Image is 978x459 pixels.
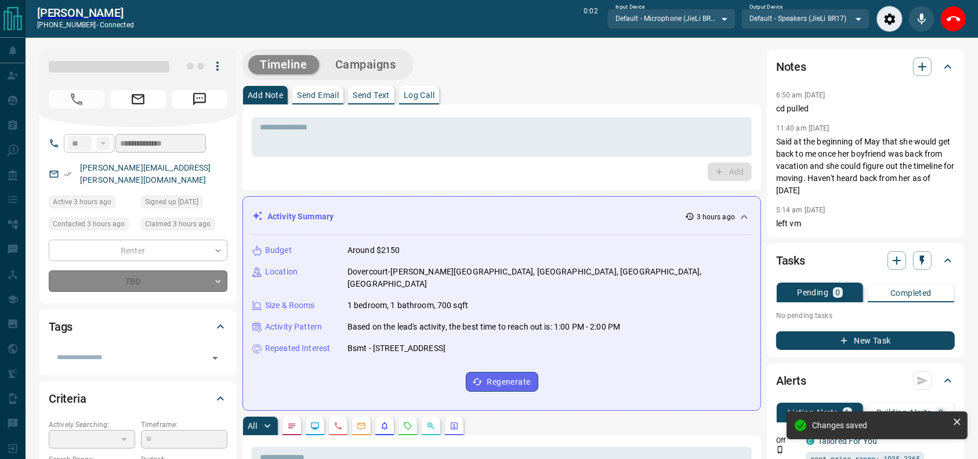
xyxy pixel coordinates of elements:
[890,289,932,297] p: Completed
[53,196,111,208] span: Active 3 hours ago
[49,90,104,109] span: Call
[287,421,296,431] svg: Notes
[749,3,783,11] label: Output Device
[37,6,134,20] a: [PERSON_NAME]
[49,218,135,234] div: Wed Aug 13 2025
[64,170,72,178] svg: Email Verified
[334,421,343,431] svg: Calls
[145,196,198,208] span: Signed up [DATE]
[466,372,538,392] button: Regenerate
[297,91,339,99] p: Send Email
[776,136,955,197] p: Said at the beginning of May that she would get back to me once her boyfriend was back from vacat...
[776,367,955,395] div: Alerts
[450,421,459,431] svg: Agent Actions
[100,21,134,29] span: connected
[776,307,955,324] p: No pending tasks
[776,103,955,115] p: cd pulled
[267,211,334,223] p: Activity Summary
[357,421,366,431] svg: Emails
[741,9,870,28] div: Default - Speakers (JieLi BR17)
[265,244,292,256] p: Budget
[49,313,227,341] div: Tags
[145,218,211,230] span: Claimed 3 hours ago
[265,299,315,312] p: Size & Rooms
[252,206,751,227] div: Activity Summary3 hours ago
[812,421,948,430] div: Changes saved
[776,435,799,446] p: Off
[776,251,805,270] h2: Tasks
[265,321,322,333] p: Activity Pattern
[172,90,227,109] span: Message
[110,90,166,109] span: Email
[584,6,597,32] p: 0:02
[404,91,434,99] p: Log Call
[248,422,257,430] p: All
[776,124,830,132] p: 11:40 am [DATE]
[940,6,966,32] div: End Call
[80,163,211,185] a: [PERSON_NAME][EMAIL_ADDRESS][PERSON_NAME][DOMAIN_NAME]
[776,371,806,390] h2: Alerts
[265,342,330,355] p: Repeated Interest
[49,317,73,336] h2: Tags
[310,421,320,431] svg: Lead Browsing Activity
[49,240,227,261] div: Renter
[776,247,955,274] div: Tasks
[776,57,806,76] h2: Notes
[776,218,955,230] p: left vm
[607,9,736,28] div: Default - Microphone (JieLi BR17)
[265,266,298,278] p: Location
[49,270,227,292] div: TBD
[403,421,412,431] svg: Requests
[697,212,735,222] p: 3 hours ago
[845,409,850,417] p: 1
[939,409,943,417] p: 0
[353,91,390,99] p: Send Text
[53,218,125,230] span: Contacted 3 hours ago
[248,55,319,74] button: Timeline
[797,288,828,297] p: Pending
[776,206,825,214] p: 5:14 am [DATE]
[776,446,784,454] svg: Push Notification Only
[49,385,227,413] div: Criteria
[324,55,408,74] button: Campaigns
[49,420,135,430] p: Actively Searching:
[347,342,445,355] p: Bsmt - [STREET_ADDRESS]
[141,196,227,212] div: Tue Aug 18 2020
[776,91,825,99] p: 6:50 am [DATE]
[380,421,389,431] svg: Listing Alerts
[876,409,932,417] p: Building Alerts
[908,6,934,32] div: Mute
[615,3,645,11] label: Input Device
[49,389,86,408] h2: Criteria
[835,288,840,297] p: 0
[248,91,283,99] p: Add Note
[426,421,436,431] svg: Opportunities
[207,350,223,366] button: Open
[141,420,227,430] p: Timeframe:
[347,244,400,256] p: Around $2150
[776,331,955,350] button: New Task
[37,20,134,30] p: [PHONE_NUMBER] -
[49,196,135,212] div: Wed Aug 13 2025
[347,321,620,333] p: Based on the lead's activity, the best time to reach out is: 1:00 PM - 2:00 PM
[876,6,903,32] div: Audio Settings
[788,409,838,417] p: Listing Alerts
[776,53,955,81] div: Notes
[347,299,468,312] p: 1 bedroom, 1 bathroom, 700 sqft
[347,266,751,290] p: Dovercourt-[PERSON_NAME][GEOGRAPHIC_DATA], [GEOGRAPHIC_DATA], [GEOGRAPHIC_DATA], [GEOGRAPHIC_DATA]
[141,218,227,234] div: Wed Aug 13 2025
